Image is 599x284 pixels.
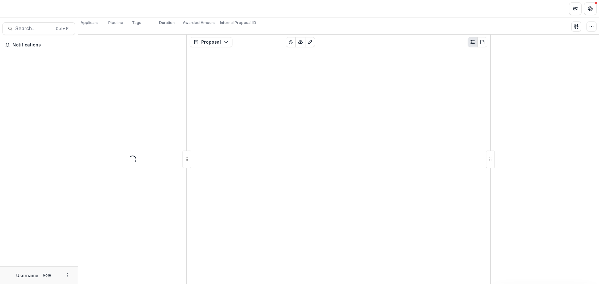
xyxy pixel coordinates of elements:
span: Search... [15,26,52,31]
button: Partners [569,2,582,15]
button: PDF view [477,37,487,47]
p: Username [16,272,38,279]
p: Role [41,272,53,278]
span: Notifications [12,42,73,48]
button: More [64,272,71,279]
p: Pipeline [108,20,123,26]
button: View Attached Files [286,37,296,47]
p: Tags [132,20,141,26]
button: Notifications [2,40,75,50]
button: Proposal [190,37,232,47]
div: Ctrl + K [55,25,70,32]
p: Internal Proposal ID [220,20,256,26]
p: Awarded Amount [183,20,215,26]
button: Plaintext view [468,37,478,47]
button: Get Help [584,2,597,15]
button: Search... [2,22,75,35]
button: Edit as form [305,37,315,47]
p: Applicant [80,20,98,26]
p: Duration [159,20,175,26]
